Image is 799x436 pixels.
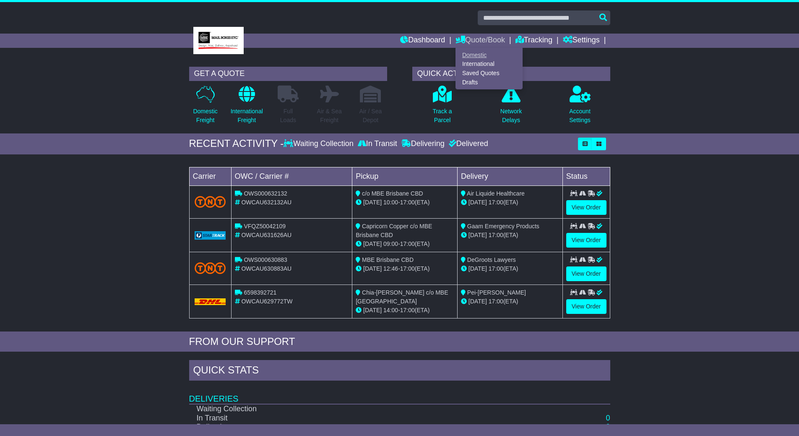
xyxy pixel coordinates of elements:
span: c/o MBE Brisbane CBD [362,190,423,197]
span: 14:00 [383,307,398,313]
div: FROM OUR SUPPORT [189,336,610,348]
a: Domestic [456,50,522,60]
span: 09:00 [383,240,398,247]
span: OWCAU632132AU [241,199,291,206]
div: - (ETA) [356,264,454,273]
p: International Freight [231,107,263,125]
span: [DATE] [468,199,487,206]
td: Delivery [457,167,562,185]
span: MBE Brisbane CBD [362,256,414,263]
span: [DATE] [363,307,382,313]
td: In Transit [189,414,516,423]
div: RECENT ACTIVITY - [189,138,284,150]
div: Quote/Book [455,48,523,89]
a: View Order [566,200,606,215]
span: [DATE] [363,240,382,247]
img: DHL.png [195,298,226,305]
a: International [456,60,522,69]
span: 17:00 [489,232,503,238]
span: [DATE] [468,298,487,305]
a: DomesticFreight [193,85,218,129]
div: Quick Stats [189,360,610,383]
p: Domestic Freight [193,107,217,125]
div: QUICK ACTIONS [412,67,610,81]
span: OWCAU631626AU [241,232,291,238]
div: - (ETA) [356,240,454,248]
span: 6598392721 [244,289,276,296]
a: Settings [563,34,600,48]
a: Track aParcel [432,85,452,129]
img: GetCarrierServiceLogo [195,231,226,240]
td: Deliveries [189,383,610,404]
a: InternationalFreight [230,85,263,129]
a: 0 [606,414,610,422]
span: 17:00 [400,265,415,272]
img: MBE Brisbane CBD [193,27,244,54]
td: Status [562,167,610,185]
img: TNT_Domestic.png [195,196,226,207]
p: Full Loads [278,107,299,125]
div: (ETA) [461,231,559,240]
p: Network Delays [500,107,522,125]
a: Drafts [456,78,522,87]
td: Delivering [189,423,516,432]
span: 17:00 [400,307,415,313]
a: Dashboard [400,34,445,48]
div: - (ETA) [356,198,454,207]
span: 12:46 [383,265,398,272]
div: In Transit [356,139,399,149]
span: Gaam Emergency Products [467,223,539,230]
a: Quote/Book [455,34,505,48]
a: 0 [606,423,610,431]
div: (ETA) [461,198,559,207]
span: OWCAU629772TW [241,298,292,305]
img: TNT_Domestic.png [195,262,226,274]
a: View Order [566,233,606,248]
p: Track a Parcel [432,107,452,125]
span: [DATE] [363,265,382,272]
span: VFQZ50042109 [244,223,286,230]
span: 17:00 [400,199,415,206]
span: [DATE] [363,199,382,206]
span: 10:00 [383,199,398,206]
span: OWCAU630883AU [241,265,291,272]
a: Tracking [515,34,552,48]
div: (ETA) [461,297,559,306]
p: Account Settings [569,107,591,125]
span: 17:00 [489,199,503,206]
span: 17:00 [489,265,503,272]
div: (ETA) [461,264,559,273]
span: Capricorn Copper c/o MBE Brisbane CBD [356,223,432,238]
span: Chia-[PERSON_NAME] c/o MBE [GEOGRAPHIC_DATA] [356,289,448,305]
p: Air / Sea Depot [359,107,382,125]
span: 17:00 [489,298,503,305]
div: Waiting Collection [284,139,355,149]
span: [DATE] [468,265,487,272]
span: [DATE] [468,232,487,238]
span: OWS000632132 [244,190,287,197]
span: OWS000630883 [244,256,287,263]
div: GET A QUOTE [189,67,387,81]
a: View Order [566,299,606,314]
a: NetworkDelays [500,85,522,129]
span: DeGroots Lawyers [467,256,516,263]
div: - (ETA) [356,306,454,315]
div: Delivered [447,139,488,149]
td: Carrier [189,167,231,185]
a: Saved Quotes [456,69,522,78]
td: Waiting Collection [189,404,516,414]
div: Delivering [399,139,447,149]
span: 17:00 [400,240,415,247]
a: View Order [566,266,606,281]
td: Pickup [352,167,458,185]
a: AccountSettings [569,85,591,129]
span: Air Liquide Healthcare [467,190,525,197]
td: OWC / Carrier # [231,167,352,185]
span: Pei-[PERSON_NAME] [467,289,526,296]
p: Air & Sea Freight [317,107,342,125]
